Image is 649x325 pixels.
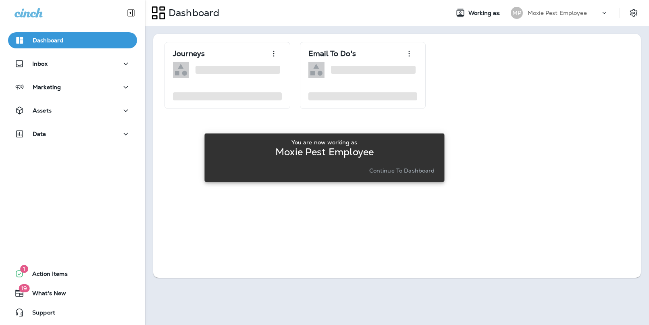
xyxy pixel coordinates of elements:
[8,32,137,48] button: Dashboard
[8,304,137,321] button: Support
[33,131,46,137] p: Data
[8,126,137,142] button: Data
[24,271,68,280] span: Action Items
[19,284,29,292] span: 19
[528,10,587,16] p: Moxie Pest Employee
[366,165,438,176] button: Continue to Dashboard
[24,290,66,300] span: What's New
[33,84,61,90] p: Marketing
[626,6,641,20] button: Settings
[33,107,52,114] p: Assets
[468,10,503,17] span: Working as:
[511,7,523,19] div: MP
[33,37,63,44] p: Dashboard
[24,309,55,319] span: Support
[8,79,137,95] button: Marketing
[275,149,374,155] p: Moxie Pest Employee
[8,285,137,301] button: 19What's New
[8,266,137,282] button: 1Action Items
[20,265,28,273] span: 1
[120,5,142,21] button: Collapse Sidebar
[165,7,219,19] p: Dashboard
[291,139,357,146] p: You are now working as
[173,50,205,58] p: Journeys
[369,167,435,174] p: Continue to Dashboard
[8,102,137,119] button: Assets
[32,60,48,67] p: Inbox
[8,56,137,72] button: Inbox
